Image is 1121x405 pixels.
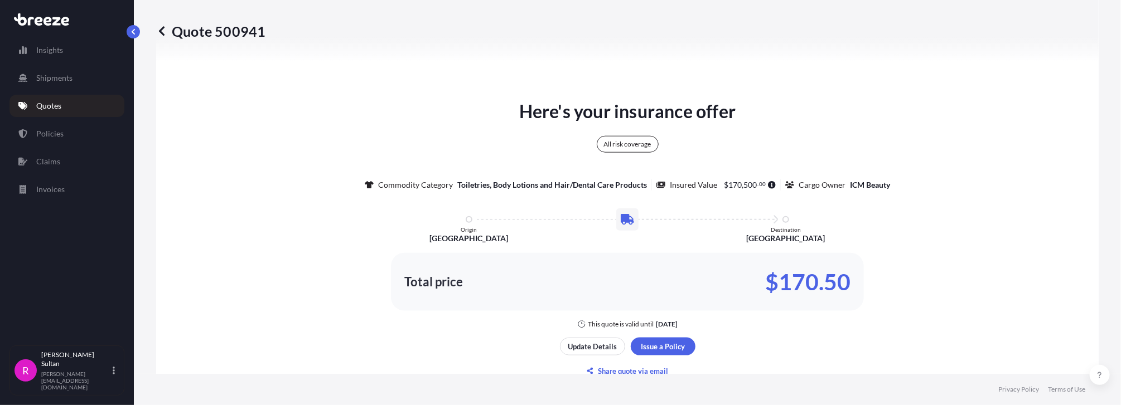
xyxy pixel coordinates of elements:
[36,45,63,56] p: Insights
[641,341,685,352] p: Issue a Policy
[998,385,1039,394] a: Privacy Policy
[9,39,124,61] a: Insights
[743,181,757,189] span: 500
[724,181,728,189] span: $
[461,226,477,233] p: Origin
[404,276,463,287] p: Total price
[9,67,124,89] a: Shipments
[41,350,110,368] p: [PERSON_NAME] Sultan
[747,233,825,244] p: [GEOGRAPHIC_DATA]
[597,136,659,153] div: All risk coverage
[9,123,124,145] a: Policies
[9,178,124,201] a: Invoices
[799,179,845,191] p: Cargo Owner
[36,72,73,84] p: Shipments
[631,338,695,355] button: Issue a Policy
[560,338,625,355] button: Update Details
[742,181,743,189] span: ,
[765,273,851,291] p: $170.50
[759,182,766,186] span: 00
[568,341,617,352] p: Update Details
[670,179,717,191] p: Insured Value
[757,182,758,186] span: .
[36,184,65,195] p: Invoices
[41,370,110,391] p: [PERSON_NAME][EMAIL_ADDRESS][DOMAIN_NAME]
[588,320,654,329] p: This quote is valid until
[378,179,453,191] p: Commodity Category
[36,128,64,139] p: Policies
[519,98,736,125] p: Here's your insurance offer
[9,150,124,173] a: Claims
[36,100,61,111] p: Quotes
[36,156,60,167] p: Claims
[156,22,265,40] p: Quote 500941
[560,362,695,380] button: Share quote via email
[9,95,124,117] a: Quotes
[771,226,801,233] p: Destination
[430,233,509,244] p: [GEOGRAPHIC_DATA]
[457,179,647,191] p: Toiletries, Body Lotions and Hair/Dental Care Products
[728,181,742,189] span: 170
[22,365,29,376] span: R
[656,320,678,329] p: [DATE]
[598,365,668,377] p: Share quote via email
[850,179,890,191] p: ICM Beauty
[1048,385,1085,394] a: Terms of Use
